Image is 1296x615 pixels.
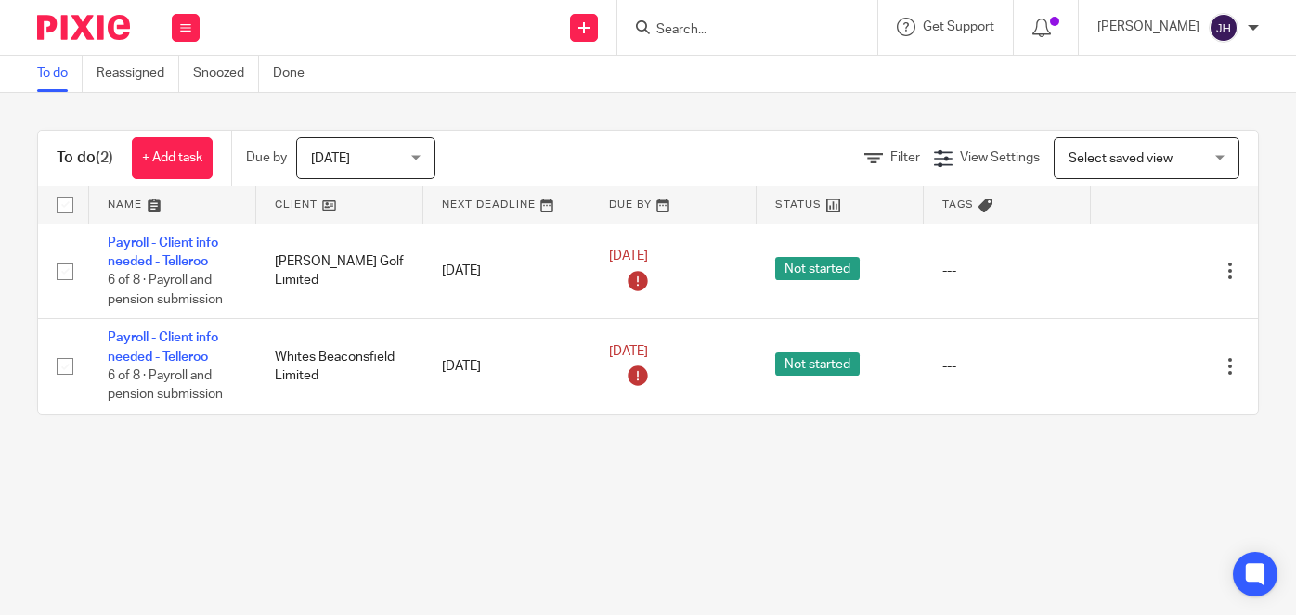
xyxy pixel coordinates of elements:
[423,319,590,414] td: [DATE]
[609,250,648,263] span: [DATE]
[108,237,218,268] a: Payroll - Client info needed - Telleroo
[96,150,113,165] span: (2)
[775,352,860,376] span: Not started
[97,56,179,92] a: Reassigned
[132,137,213,179] a: + Add task
[609,345,648,358] span: [DATE]
[256,319,423,414] td: Whites Beaconsfield Limited
[246,148,287,167] p: Due by
[890,151,920,164] span: Filter
[57,148,113,168] h1: To do
[108,331,218,363] a: Payroll - Client info needed - Telleroo
[108,369,223,402] span: 6 of 8 · Payroll and pension submission
[108,274,223,306] span: 6 of 8 · Payroll and pension submission
[654,22,822,39] input: Search
[960,151,1040,164] span: View Settings
[1069,152,1173,165] span: Select saved view
[942,357,1072,376] div: ---
[942,199,974,210] span: Tags
[1097,18,1199,36] p: [PERSON_NAME]
[1209,13,1238,43] img: svg%3E
[273,56,318,92] a: Done
[942,262,1072,280] div: ---
[311,152,350,165] span: [DATE]
[423,224,590,319] td: [DATE]
[775,257,860,280] span: Not started
[37,56,83,92] a: To do
[193,56,259,92] a: Snoozed
[256,224,423,319] td: [PERSON_NAME] Golf Limited
[37,15,130,40] img: Pixie
[923,20,994,33] span: Get Support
